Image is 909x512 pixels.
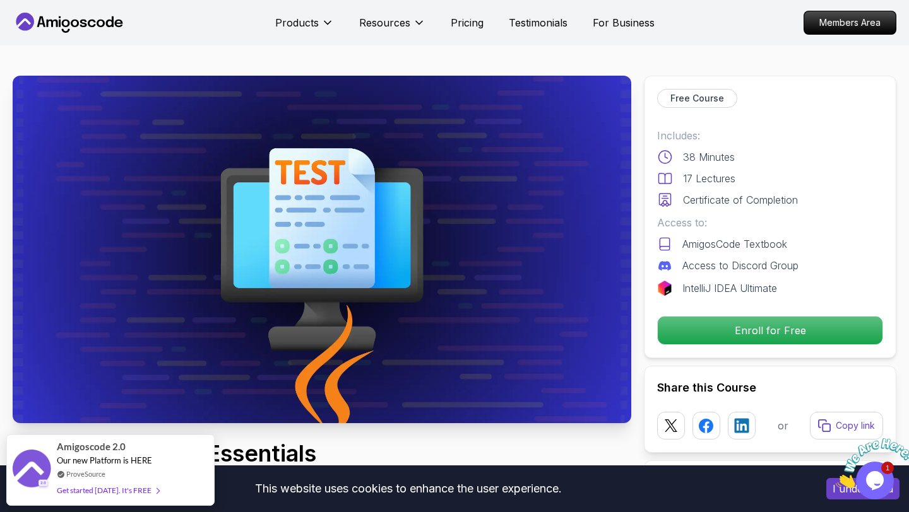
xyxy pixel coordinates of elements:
[657,128,883,143] p: Includes:
[509,15,567,30] a: Testimonials
[804,11,896,34] p: Members Area
[359,15,410,30] p: Resources
[778,418,788,433] p: or
[657,316,883,345] button: Enroll for Free
[5,5,83,55] img: Chat attention grabber
[66,468,105,479] a: ProveSource
[13,76,631,423] img: java-unit-testing-essentials_thumbnail
[275,15,334,40] button: Products
[657,281,672,296] img: jetbrains logo
[683,192,798,207] p: Certificate of Completion
[657,379,883,397] h2: Share this Course
[658,317,882,344] p: Enroll for Free
[57,483,159,497] div: Get started [DATE]. It's FREE
[13,450,50,491] img: provesource social proof notification image
[9,475,807,503] div: This website uses cookies to enhance the user experience.
[359,15,425,40] button: Resources
[57,455,152,465] span: Our new Platform is HERE
[57,439,126,454] span: Amigoscode 2.0
[682,236,787,252] p: AmigosCode Textbook
[836,419,875,432] p: Copy link
[682,281,777,296] p: IntelliJ IDEA Ultimate
[810,412,883,439] button: Copy link
[657,215,883,230] p: Access to:
[831,433,909,493] iframe: chat widget
[683,171,735,186] p: 17 Lectures
[804,11,896,35] a: Members Area
[826,478,900,499] button: Accept cookies
[683,149,735,165] p: 38 Minutes
[593,15,655,30] a: For Business
[670,92,724,105] p: Free Course
[275,15,319,30] p: Products
[682,258,799,273] p: Access to Discord Group
[451,15,484,30] a: Pricing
